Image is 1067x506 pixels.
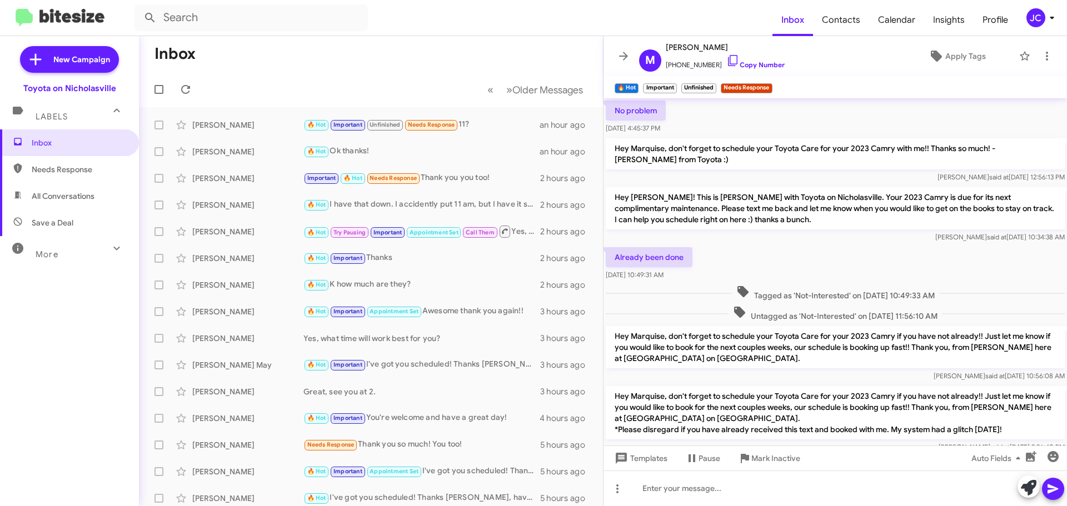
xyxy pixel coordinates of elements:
[192,306,303,317] div: [PERSON_NAME]
[303,358,540,371] div: I've got you scheduled! Thanks [PERSON_NAME], have a great day!
[333,308,362,315] span: Important
[192,173,303,184] div: [PERSON_NAME]
[307,254,326,262] span: 🔥 Hot
[963,448,1034,468] button: Auto Fields
[303,333,540,344] div: Yes, what time will work best for you?
[666,54,785,71] span: [PHONE_NUMBER]
[192,386,303,397] div: [PERSON_NAME]
[772,4,813,36] a: Inbox
[612,448,667,468] span: Templates
[540,119,594,131] div: an hour ago
[333,229,366,236] span: Try Pausing
[303,412,540,424] div: You're welcome and have a great day!
[643,83,676,93] small: Important
[971,448,1025,468] span: Auto Fields
[154,45,196,63] h1: Inbox
[540,333,594,344] div: 3 hours ago
[307,121,326,128] span: 🔥 Hot
[373,229,402,236] span: Important
[307,468,326,475] span: 🔥 Hot
[303,224,540,238] div: Yes, what day and time will work best for you?
[721,83,772,93] small: Needs Response
[939,443,1065,451] span: [PERSON_NAME] [DATE] 3:36:40 PM
[540,146,594,157] div: an hour ago
[303,305,540,318] div: Awesome thank you again!!
[307,308,326,315] span: 🔥 Hot
[303,252,540,264] div: Thanks
[303,278,540,291] div: K how much are they?
[307,281,326,288] span: 🔥 Hot
[333,468,362,475] span: Important
[32,164,126,175] span: Needs Response
[1026,8,1045,27] div: JC
[370,174,417,182] span: Needs Response
[985,372,1005,380] span: said at
[32,137,126,148] span: Inbox
[307,361,326,368] span: 🔥 Hot
[307,229,326,236] span: 🔥 Hot
[134,4,368,31] input: Search
[813,4,869,36] a: Contacts
[192,359,303,370] div: [PERSON_NAME] May
[23,83,116,94] div: Toyota on Nicholasville
[303,198,540,211] div: I have that down. I accidently put 11 am, but I have it switched now.
[192,119,303,131] div: [PERSON_NAME]
[666,41,785,54] span: [PERSON_NAME]
[370,121,400,128] span: Unfinished
[192,493,303,504] div: [PERSON_NAME]
[192,279,303,290] div: [PERSON_NAME]
[987,233,1006,241] span: said at
[192,253,303,264] div: [PERSON_NAME]
[343,174,362,182] span: 🔥 Hot
[990,443,1010,451] span: said at
[303,172,540,184] div: Thank you you too!
[408,121,455,128] span: Needs Response
[36,112,68,122] span: Labels
[604,448,676,468] button: Templates
[540,359,594,370] div: 3 hours ago
[645,52,655,69] span: M
[974,4,1017,36] a: Profile
[924,4,974,36] a: Insights
[466,229,495,236] span: Call Them
[32,217,73,228] span: Save a Deal
[307,174,336,182] span: Important
[751,448,800,468] span: Mark Inactive
[307,201,326,208] span: 🔥 Hot
[192,413,303,424] div: [PERSON_NAME]
[606,187,1065,229] p: Hey [PERSON_NAME]! This is [PERSON_NAME] with Toyota on Nicholasville. Your 2023 Camry is due for...
[540,386,594,397] div: 3 hours ago
[20,46,119,73] a: New Campaign
[540,439,594,450] div: 5 hours ago
[303,438,540,451] div: Thank you so much! You too!
[935,233,1065,241] span: [PERSON_NAME] [DATE] 10:34:38 AM
[481,78,590,101] nav: Page navigation example
[481,78,500,101] button: Previous
[303,465,540,478] div: I've got you scheduled! Thanks [PERSON_NAME], have a great day!
[303,145,540,158] div: Ok thanks!
[945,46,986,66] span: Apply Tags
[36,249,58,259] span: More
[606,138,1065,169] p: Hey Marquise, don't forget to schedule your Toyota Care for your 2023 Camry with me!! Thanks so m...
[726,61,785,69] a: Copy Number
[303,118,540,131] div: 11?
[540,413,594,424] div: 4 hours ago
[869,4,924,36] a: Calendar
[729,305,942,322] span: Untagged as 'Not-Interested' on [DATE] 11:56:10 AM
[540,493,594,504] div: 5 hours ago
[303,492,540,504] div: I've got you scheduled! Thanks [PERSON_NAME], have a great day!
[192,146,303,157] div: [PERSON_NAME]
[192,439,303,450] div: [PERSON_NAME]
[681,83,716,93] small: Unfinished
[540,306,594,317] div: 3 hours ago
[606,270,664,279] span: [DATE] 10:49:31 AM
[506,83,512,97] span: »
[606,101,666,121] p: No problem
[307,148,326,155] span: 🔥 Hot
[729,448,809,468] button: Mark Inactive
[192,466,303,477] div: [PERSON_NAME]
